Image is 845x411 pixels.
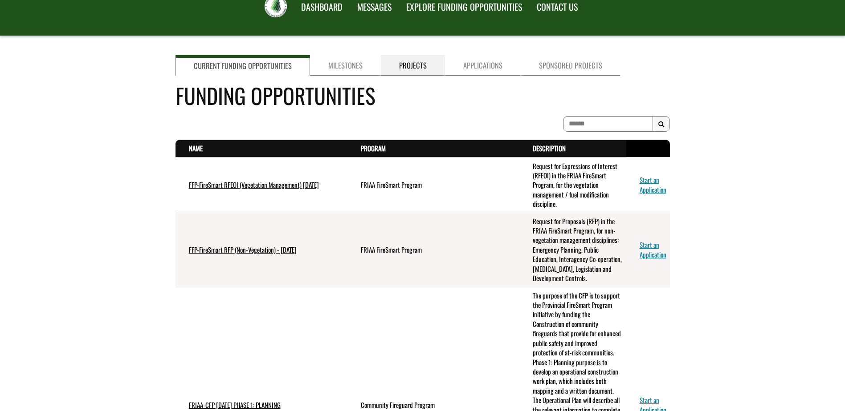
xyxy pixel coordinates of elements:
td: FFP-FireSmart RFEOI (Vegetation Management) July 2025 [176,157,347,213]
a: Start an Application [640,175,666,194]
button: Search Results [653,116,670,132]
a: Program [361,143,386,153]
a: Sponsored Projects [521,55,620,76]
td: FRIAA FireSmart Program [347,213,519,287]
a: Projects [381,55,445,76]
a: FFP-FireSmart RFEOI (Vegetation Management) [DATE] [189,180,319,189]
a: FFP-FireSmart RFP (Non-Vegetation) - [DATE] [189,245,297,254]
td: Request for Proposals (RFP) in the FRIAA FireSmart Program, for non-vegetation management discipl... [519,213,626,287]
a: FRIAA-CFP [DATE] PHASE 1: PLANNING [189,400,281,410]
a: Milestones [310,55,381,76]
a: Start an Application [640,240,666,259]
td: Request for Expressions of Interest (RFEOI) in the FRIAA FireSmart Program, for the vegetation ma... [519,157,626,213]
td: FRIAA FireSmart Program [347,157,519,213]
a: Description [533,143,566,153]
a: Name [189,143,203,153]
input: To search on partial text, use the asterisk (*) wildcard character. [563,116,653,132]
a: Current Funding Opportunities [176,55,310,76]
a: Applications [445,55,521,76]
h4: Funding Opportunities [176,80,670,111]
td: FFP-FireSmart RFP (Non-Vegetation) - July 2025 [176,213,347,287]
